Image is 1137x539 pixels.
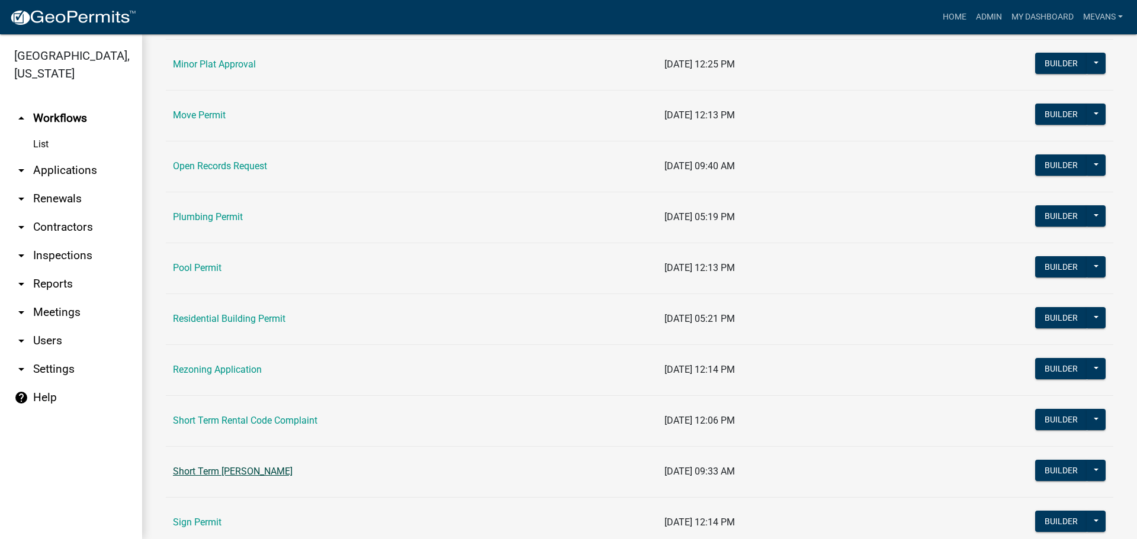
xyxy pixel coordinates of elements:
[938,6,971,28] a: Home
[664,211,735,222] span: [DATE] 05:19 PM
[1035,53,1087,74] button: Builder
[14,192,28,206] i: arrow_drop_down
[1035,511,1087,532] button: Builder
[173,313,285,324] a: Residential Building Permit
[14,248,28,263] i: arrow_drop_down
[173,59,256,70] a: Minor Plat Approval
[173,517,221,528] a: Sign Permit
[14,277,28,291] i: arrow_drop_down
[173,109,226,121] a: Move Permit
[664,59,735,70] span: [DATE] 12:25 PM
[664,262,735,273] span: [DATE] 12:13 PM
[14,334,28,348] i: arrow_drop_down
[971,6,1007,28] a: Admin
[664,160,735,172] span: [DATE] 09:40 AM
[1035,154,1087,176] button: Builder
[664,466,735,477] span: [DATE] 09:33 AM
[1078,6,1128,28] a: Mevans
[664,313,735,324] span: [DATE] 05:21 PM
[14,163,28,177] i: arrow_drop_down
[1035,307,1087,328] button: Builder
[173,466,293,477] a: Short Term [PERSON_NAME]
[173,364,262,375] a: Rezoning Application
[664,364,735,375] span: [DATE] 12:14 PM
[173,262,221,273] a: Pool Permit
[14,390,28,405] i: help
[664,415,735,426] span: [DATE] 12:06 PM
[14,362,28,376] i: arrow_drop_down
[14,305,28,319] i: arrow_drop_down
[14,220,28,234] i: arrow_drop_down
[1035,104,1087,125] button: Builder
[664,517,735,528] span: [DATE] 12:14 PM
[173,211,243,222] a: Plumbing Permit
[1035,460,1087,481] button: Builder
[1007,6,1078,28] a: My Dashboard
[173,415,317,426] a: Short Term Rental Code Complaint
[1035,358,1087,379] button: Builder
[14,111,28,125] i: arrow_drop_up
[1035,256,1087,277] button: Builder
[1035,409,1087,430] button: Builder
[664,109,735,121] span: [DATE] 12:13 PM
[173,160,267,172] a: Open Records Request
[1035,205,1087,227] button: Builder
